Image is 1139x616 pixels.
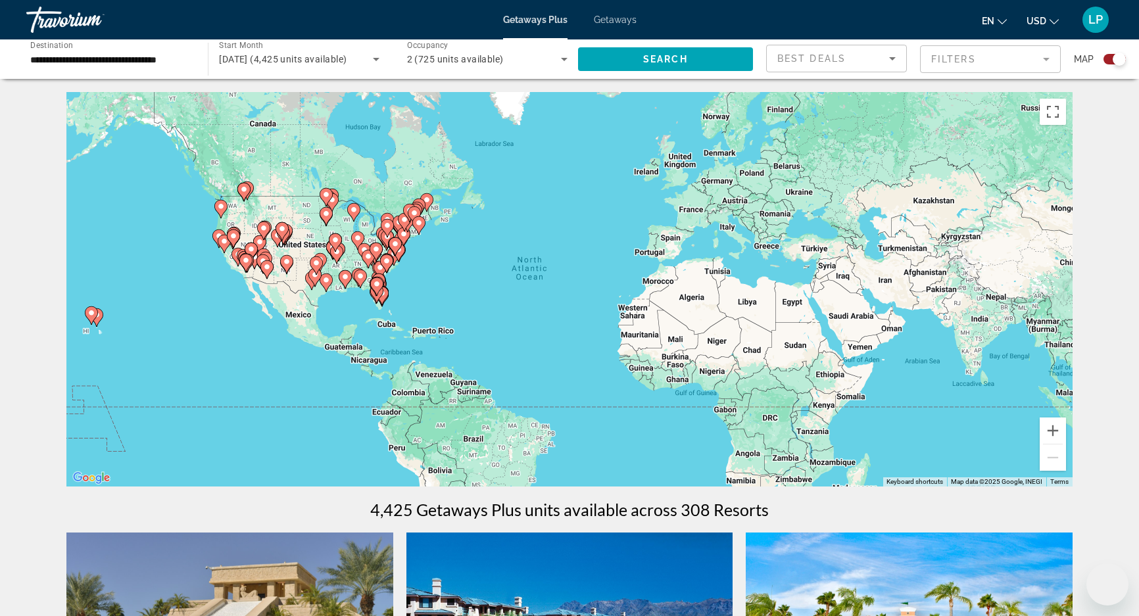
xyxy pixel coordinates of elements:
span: Map data ©2025 Google, INEGI [951,478,1042,485]
span: Map [1074,50,1094,68]
button: Keyboard shortcuts [886,477,943,486]
span: en [982,16,994,26]
button: Change currency [1027,11,1059,30]
img: Google [70,469,113,486]
button: Search [578,47,753,71]
button: Zoom out [1040,444,1066,471]
a: Terms (opens in new tab) [1050,478,1069,485]
a: Getaways Plus [503,14,568,25]
button: Zoom in [1040,417,1066,444]
h1: 4,425 Getaways Plus units available across 308 Resorts [370,500,769,519]
span: LP [1088,13,1103,26]
span: Start Month [219,41,263,50]
span: Search [643,54,688,64]
span: USD [1027,16,1046,26]
button: Change language [982,11,1007,30]
iframe: Button to launch messaging window [1086,563,1128,605]
button: Toggle fullscreen view [1040,99,1066,125]
span: Destination [30,40,73,49]
mat-select: Sort by [777,51,896,66]
span: Occupancy [407,41,448,50]
a: Travorium [26,3,158,37]
a: Open this area in Google Maps (opens a new window) [70,469,113,486]
button: User Menu [1078,6,1113,34]
span: [DATE] (4,425 units available) [219,54,347,64]
a: Getaways [594,14,637,25]
span: Best Deals [777,53,846,64]
button: Filter [920,45,1061,74]
span: 2 (725 units available) [407,54,504,64]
